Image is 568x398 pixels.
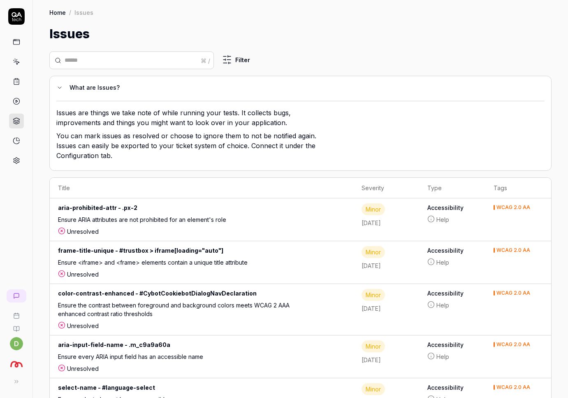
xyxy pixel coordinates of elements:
p: You can mark issues as resolved or choose to ignore them to not be notified again. Issues can eas... [56,131,324,164]
div: aria-prohibited-attr - .px-2 [58,203,325,215]
a: Book a call with us [3,306,29,319]
time: [DATE] [362,305,381,312]
img: Sambla Logo [9,357,24,372]
b: Accessibility [427,383,477,392]
time: [DATE] [362,262,381,269]
div: Unresolved [58,270,345,279]
div: Ensure <iframe> and <frame> elements contain a unique title attribute [58,258,299,270]
div: Minor [362,383,385,395]
div: Minor [362,289,385,301]
a: Help [427,215,477,224]
button: WCAG 2.0 AA [494,383,530,392]
div: WCAG 2.0 AA [496,248,530,253]
a: Help [427,258,477,267]
button: WCAG 2.0 AA [494,203,530,212]
a: Help [427,352,477,361]
b: Accessibility [427,289,477,298]
div: aria-input-field-name - .m_c9a9a60a [58,340,325,352]
button: d [10,337,23,350]
a: New conversation [7,289,26,303]
div: frame-title-unique - #trustbox > iframe[loading="auto"] [58,246,325,258]
div: Minor [362,203,385,215]
a: Home [49,8,66,16]
div: Ensure every ARIA input field has an accessible name [58,352,299,364]
div: What are Issues? [70,83,538,93]
div: Unresolved [58,364,345,373]
div: Ensure the contrast between foreground and background colors meets WCAG 2 AAA enhanced contrast r... [58,301,299,321]
div: Minor [362,340,385,352]
div: WCAG 2.0 AA [496,342,530,347]
div: ⌘ / [201,56,210,65]
time: [DATE] [362,356,381,363]
div: WCAG 2.0 AA [496,205,530,210]
div: WCAG 2.0 AA [496,291,530,296]
div: Minor [362,246,385,258]
div: Unresolved [58,227,345,236]
button: Filter [217,51,255,68]
div: select-name - #language-select [58,383,325,395]
div: / [69,8,71,16]
b: Accessibility [427,340,477,349]
time: [DATE] [362,219,381,226]
h1: Issues [49,25,90,43]
button: Sambla Logo [3,350,29,373]
th: Type [419,178,485,198]
a: Documentation [3,319,29,332]
th: Title [50,178,353,198]
th: Tags [485,178,551,198]
button: WCAG 2.0 AA [494,289,530,298]
button: WCAG 2.0 AA [494,340,530,349]
p: Issues are things we take note of while running your tests. It collects bugs, improvements and th... [56,108,324,131]
div: WCAG 2.0 AA [496,385,530,390]
button: WCAG 2.0 AA [494,246,530,255]
a: Help [427,301,477,310]
b: Accessibility [427,246,477,255]
div: Ensure ARIA attributes are not prohibited for an element's role [58,215,299,227]
th: Severity [353,178,419,198]
div: Unresolved [58,321,345,330]
div: Issues [74,8,93,16]
button: What are Issues? [56,83,538,93]
b: Accessibility [427,203,477,212]
div: color-contrast-enhanced - #CybotCookiebotDialogNavDeclaration [58,289,325,301]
